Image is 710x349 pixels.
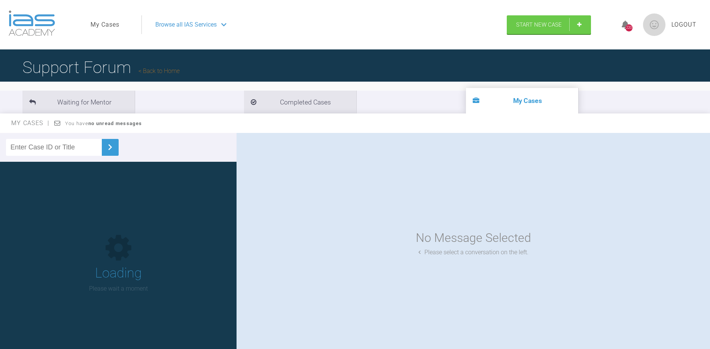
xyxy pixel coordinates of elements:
[9,10,55,36] img: logo-light.3e3ef733.png
[11,119,50,127] span: My Cases
[516,21,562,28] span: Start New Case
[244,91,356,113] li: Completed Cases
[91,20,119,30] a: My Cases
[22,54,180,81] h1: Support Forum
[416,228,531,248] div: No Message Selected
[466,88,578,113] li: My Cases
[155,20,217,30] span: Browse all IAS Services
[138,67,180,75] a: Back to Home
[65,121,142,126] span: You have
[22,91,135,113] li: Waiting for Mentor
[643,13,665,36] img: profile.png
[89,284,148,294] p: Please wait a moment
[671,20,697,30] a: Logout
[6,139,102,156] input: Enter Case ID or Title
[507,15,591,34] a: Start New Case
[418,248,528,257] div: Please select a conversation on the left.
[104,141,116,153] img: chevronRight.28bd32b0.svg
[95,262,142,284] h1: Loading
[625,24,633,31] div: 220
[88,121,142,126] strong: no unread messages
